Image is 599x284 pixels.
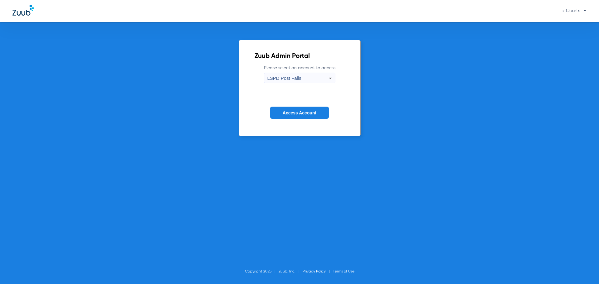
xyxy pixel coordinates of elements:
[255,53,345,60] h2: Zuub Admin Portal
[333,270,354,273] a: Terms of Use
[559,8,587,13] span: Liz Courts
[303,270,326,273] a: Privacy Policy
[283,110,316,115] span: Access Account
[245,268,279,275] li: Copyright 2025
[270,107,329,119] button: Access Account
[12,5,34,16] img: Zuub Logo
[279,268,303,275] li: Zuub, Inc.
[264,65,335,83] label: Please select an account to access
[267,75,301,81] span: LSPD Post Falls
